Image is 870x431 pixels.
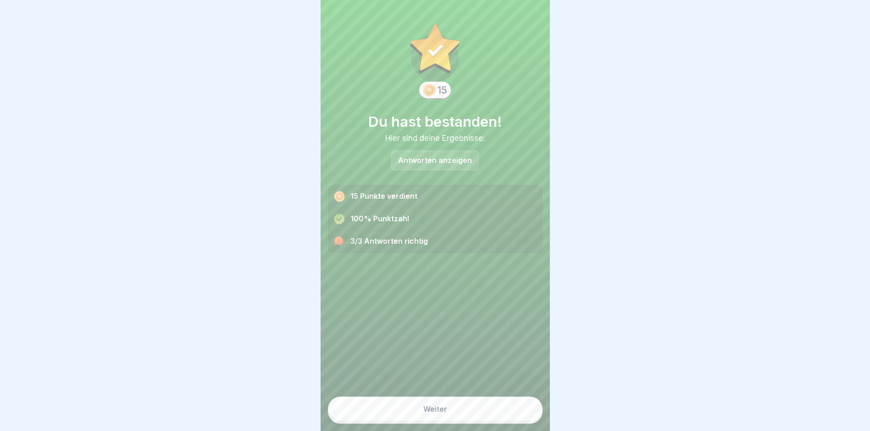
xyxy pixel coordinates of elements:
[328,397,543,421] button: Weiter
[423,405,447,413] div: Weiter
[328,113,543,130] h1: Du hast bestanden!
[328,208,542,230] div: 100% Punktzahl
[438,84,447,96] div: 15
[328,185,542,208] div: 15 Punkte verdient
[328,134,543,143] div: Hier sind deine Ergebnisse:
[398,157,472,164] p: Antworten anzeigen
[328,230,542,252] div: 3/3 Antworten richtig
